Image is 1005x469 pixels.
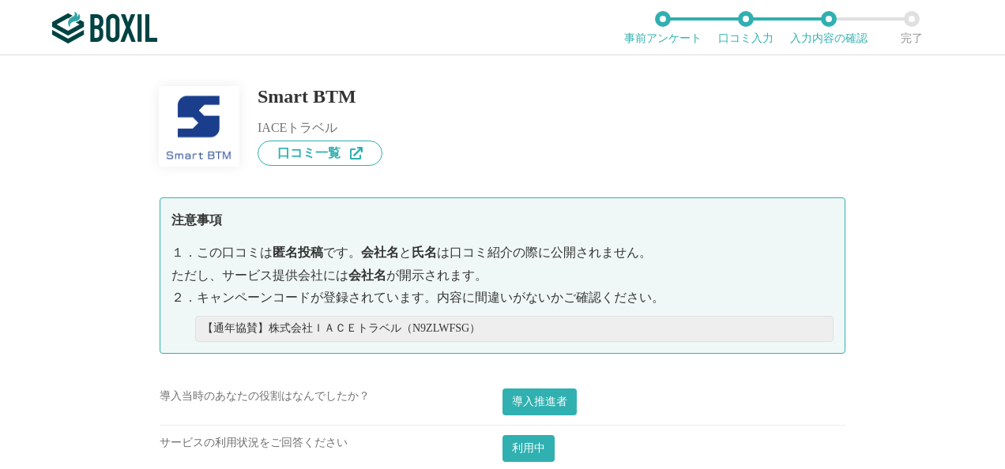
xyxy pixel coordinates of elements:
li: 入力内容の確認 [787,11,870,44]
span: です。 [323,246,361,259]
span: と [399,246,412,259]
span: ただし、サービス提供会社には [171,268,348,282]
div: キャンペーンコードが登録されています。内容に間違いがないかご確認ください。 [171,287,834,310]
li: 完了 [870,11,953,44]
div: IACEトラベル [258,122,382,134]
span: が開示されます。 [386,268,487,282]
p: 【通年協賛】株式会社ＩＡＣＥトラベル（N9ZLWFSG） [202,320,826,337]
span: 会社名 [361,246,399,259]
span: は口コミ紹介の際に公開されません。 [437,246,652,259]
span: 導入推進者 [512,396,567,407]
span: 氏名 [412,246,437,259]
span: 会社名 [348,268,386,282]
a: 口コミ一覧 [258,141,382,166]
div: Smart BTM [258,87,382,106]
span: この口コミは [197,246,273,259]
img: ボクシルSaaS_ロゴ [52,12,157,43]
li: 事前アンケート [621,11,704,44]
span: 口コミ一覧 [277,147,341,159]
span: 利用中 [512,442,545,454]
span: 匿名投稿 [273,246,323,259]
span: １． [171,246,197,259]
li: 口コミ入力 [704,11,787,44]
div: 導入当時のあなたの役割はなんでしたか？ [160,388,502,425]
div: 注意事項 [171,209,834,232]
span: ２． [171,291,197,304]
